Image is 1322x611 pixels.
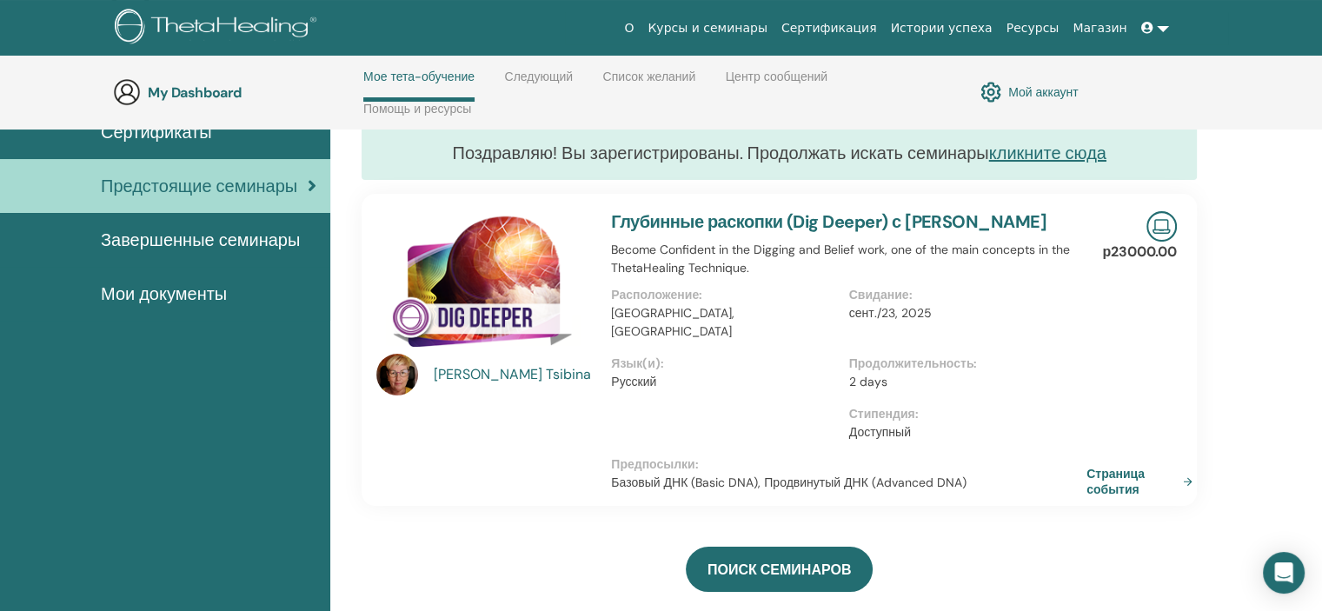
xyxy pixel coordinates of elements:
span: ПОИСК СЕМИНАРОВ [708,561,851,579]
p: Свидание : [849,286,1076,304]
a: Истории успеха [884,12,1000,44]
a: ПОИСК СЕМИНАРОВ [686,547,873,592]
p: Расположение : [611,286,838,304]
a: Магазин [1066,12,1133,44]
a: Список желаний [603,70,696,97]
p: Предпосылки : [611,455,1086,474]
div: Open Intercom Messenger [1263,552,1305,594]
img: logo.png [115,9,322,48]
a: Мое тета-обучение [363,70,475,102]
span: Завершенные семинары [101,227,300,253]
a: Сертификация [774,12,884,44]
p: Become Confident in the Digging and Belief work, one of the main concepts in the ThetaHealing Tec... [611,241,1086,277]
img: Live Online Seminar [1146,211,1177,242]
img: cog.svg [980,77,1001,107]
p: Стипендия : [849,405,1076,423]
img: Глубинные раскопки (Dig Deeper) [376,211,590,360]
p: 2 days [849,373,1076,391]
a: Следующий [504,70,573,97]
div: Поздравляю! Вы зарегистрированы. Продолжать искать семинары [362,126,1197,180]
p: сент./23, 2025 [849,304,1076,322]
a: [PERSON_NAME] Tsibina [434,364,595,385]
img: generic-user-icon.jpg [113,78,141,106]
a: Мой аккаунт [980,77,1079,107]
p: Доступный [849,423,1076,442]
a: кликните сюда [989,142,1106,164]
a: О [617,12,641,44]
img: default.jpg [376,354,418,395]
a: Ресурсы [1000,12,1066,44]
p: Продолжительность : [849,355,1076,373]
a: Центр сообщений [726,70,827,97]
span: Предстоящие семинары [101,173,297,199]
p: Русский [611,373,838,391]
a: Курсы и семинары [641,12,774,44]
span: Сертификаты [101,119,212,145]
h3: My Dashboard [148,84,322,101]
p: Язык(и) : [611,355,838,373]
p: Базовый ДНК (Basic DNA), Продвинутый ДНК (Advanced DNA) [611,474,1086,492]
a: Страница события [1086,466,1199,497]
p: р23000.00 [1102,242,1177,262]
a: Глубинные раскопки (Dig Deeper) с [PERSON_NAME] [611,210,1046,233]
span: Мои документы [101,281,227,307]
a: Помощь и ресурсы [363,102,471,130]
p: [GEOGRAPHIC_DATA], [GEOGRAPHIC_DATA] [611,304,838,341]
